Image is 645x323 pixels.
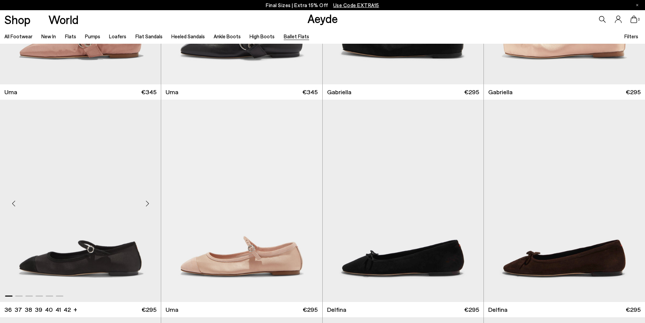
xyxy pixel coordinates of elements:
[4,33,33,39] a: All Footwear
[4,305,69,314] ul: variant
[284,33,309,39] a: Ballet Flats
[56,305,61,314] li: 41
[250,33,275,39] a: High Boots
[161,84,322,100] a: Uma €345
[266,1,379,9] p: Final Sizes | Extra 15% Off
[4,88,17,96] span: Uma
[484,84,645,100] a: Gabriella €295
[302,88,318,96] span: €345
[135,33,163,39] a: Flat Sandals
[626,88,641,96] span: €295
[48,14,79,25] a: World
[464,88,479,96] span: €295
[15,305,22,314] li: 37
[3,193,24,214] div: Previous slide
[161,100,322,302] div: 2 / 6
[626,305,641,314] span: €295
[166,305,178,314] span: Uma
[464,305,479,314] span: €295
[488,305,508,314] span: Delfina
[327,305,346,314] span: Delfina
[137,193,157,214] div: Next slide
[637,18,641,21] span: 0
[161,100,322,302] img: Uma Satin Toe-Cap Mary-Jane Flats
[166,88,178,96] span: Uma
[4,14,30,25] a: Shop
[484,100,645,302] img: Delfina Suede Ballet Flats
[333,2,379,8] span: Navigate to /collections/ss25-final-sizes
[488,88,513,96] span: Gabriella
[141,88,156,96] span: €345
[323,84,483,100] a: Gabriella €295
[214,33,241,39] a: Ankle Boots
[630,16,637,23] a: 0
[142,305,156,314] span: €295
[327,88,351,96] span: Gabriella
[323,100,483,302] img: Delfina Suede Ballet Flats
[161,302,322,317] a: Uma €295
[64,305,71,314] li: 42
[85,33,100,39] a: Pumps
[45,305,53,314] li: 40
[41,33,56,39] a: New In
[624,33,638,39] span: Filters
[171,33,205,39] a: Heeled Sandals
[484,302,645,317] a: Delfina €295
[35,305,42,314] li: 39
[307,11,338,25] a: Aeyde
[109,33,126,39] a: Loafers
[65,33,76,39] a: Flats
[25,305,32,314] li: 38
[323,302,483,317] a: Delfina €295
[303,305,318,314] span: €295
[73,305,77,314] li: +
[4,305,12,314] li: 36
